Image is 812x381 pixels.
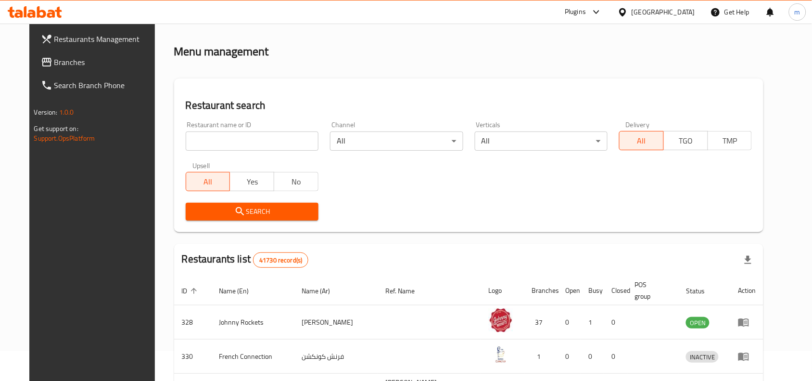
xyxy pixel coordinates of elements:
[219,285,262,297] span: Name (En)
[174,44,269,59] h2: Menu management
[212,305,294,340] td: Johnny Rockets
[663,131,708,150] button: TGO
[565,6,586,18] div: Plugins
[708,131,752,150] button: TMP
[253,252,308,268] div: Total records count
[558,340,581,374] td: 0
[34,132,95,145] a: Support.OpsPlatform
[186,172,230,191] button: All
[619,131,664,150] button: All
[558,305,581,340] td: 0
[558,276,581,305] th: Open
[626,121,650,128] label: Delivery
[738,316,756,328] div: Menu
[686,352,719,363] span: INACTIVE
[581,305,604,340] td: 1
[481,276,524,305] th: Logo
[186,131,318,151] input: Search for restaurant name or ID..
[209,13,212,25] li: /
[795,7,800,17] span: m
[278,175,315,189] span: No
[174,13,205,25] a: Home
[623,134,660,148] span: All
[738,351,756,362] div: Menu
[604,305,627,340] td: 0
[736,249,760,272] div: Export file
[34,122,78,135] span: Get support on:
[274,172,318,191] button: No
[635,279,667,302] span: POS group
[668,134,704,148] span: TGO
[216,13,280,25] span: Menu management
[524,340,558,374] td: 1
[302,285,343,297] span: Name (Ar)
[212,340,294,374] td: French Connection
[33,74,165,97] a: Search Branch Phone
[186,98,752,113] h2: Restaurant search
[33,27,165,51] a: Restaurants Management
[632,7,695,17] div: [GEOGRAPHIC_DATA]
[294,305,378,340] td: [PERSON_NAME]
[54,56,157,68] span: Branches
[524,305,558,340] td: 37
[730,276,763,305] th: Action
[190,175,227,189] span: All
[174,305,212,340] td: 328
[686,285,717,297] span: Status
[330,131,463,151] div: All
[604,340,627,374] td: 0
[581,276,604,305] th: Busy
[524,276,558,305] th: Branches
[475,131,608,151] div: All
[234,175,270,189] span: Yes
[254,256,308,265] span: 41730 record(s)
[385,285,427,297] span: Ref. Name
[294,340,378,374] td: فرنش كونكشن
[229,172,274,191] button: Yes
[489,342,513,367] img: French Connection
[192,162,210,169] label: Upsell
[182,252,309,268] h2: Restaurants list
[182,285,200,297] span: ID
[34,106,58,118] span: Version:
[489,308,513,332] img: Johnny Rockets
[59,106,74,118] span: 1.0.0
[54,33,157,45] span: Restaurants Management
[581,340,604,374] td: 0
[193,206,311,218] span: Search
[712,134,749,148] span: TMP
[186,203,318,221] button: Search
[54,79,157,91] span: Search Branch Phone
[686,317,710,328] span: OPEN
[604,276,627,305] th: Closed
[174,340,212,374] td: 330
[33,51,165,74] a: Branches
